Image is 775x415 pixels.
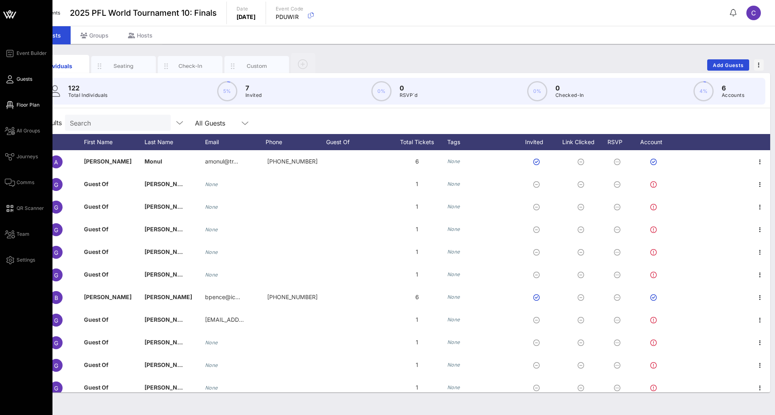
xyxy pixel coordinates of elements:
span: [PERSON_NAME] - [PERSON_NAME] [145,271,245,278]
span: Guest Of [84,339,109,346]
span: [PERSON_NAME] - [PERSON_NAME] [145,203,245,210]
span: A [54,159,58,166]
span: Guest Of [84,361,109,368]
a: Event Builder [5,48,47,58]
span: G [54,204,58,211]
i: None [447,294,460,300]
div: 1 [387,195,447,218]
div: 1 [387,218,447,241]
p: Total Individuals [68,91,108,99]
p: 7 [245,83,262,93]
i: None [447,226,460,232]
a: Floor Plan [5,100,40,110]
div: Link Clicked [560,134,605,150]
div: 6 [387,286,447,308]
span: [PERSON_NAME] - [PERSON_NAME] [145,248,245,255]
div: Seating [106,62,142,70]
span: G [54,385,58,392]
a: Settings [5,255,35,265]
i: None [447,384,460,390]
div: 6 [387,150,447,173]
div: Invited [516,134,560,150]
div: Account [633,134,677,150]
span: [PERSON_NAME] - [PERSON_NAME] [145,180,245,187]
div: C [746,6,761,20]
i: None [447,271,460,277]
span: G [54,249,58,256]
span: B [54,294,58,301]
span: [EMAIL_ADDRESS][DOMAIN_NAME] [205,316,302,323]
div: 1 [387,308,447,331]
p: bpence@ic… [205,286,240,308]
i: None [447,362,460,368]
div: 1 [387,354,447,376]
span: G [54,226,58,233]
div: Custom [239,62,275,70]
i: None [447,316,460,323]
span: Guests [17,75,32,83]
span: Guest Of [84,384,109,391]
div: 1 [387,331,447,354]
span: Event Builder [17,50,47,57]
span: Guest Of [84,226,109,233]
span: Guest Of [84,203,109,210]
p: Accounts [722,91,744,99]
div: First Name [84,134,145,150]
span: C [751,9,756,17]
i: None [447,203,460,210]
i: None [205,181,218,187]
span: [PERSON_NAME] - [PERSON_NAME] [145,361,245,368]
span: Journeys [17,153,38,160]
div: Last Name [145,134,205,150]
a: Journeys [5,152,38,161]
p: Event Code [276,5,304,13]
span: Guest Of [84,180,109,187]
i: None [447,249,460,255]
i: None [447,158,460,164]
span: [PERSON_NAME] - [PERSON_NAME] [145,226,245,233]
div: All Guests [195,119,225,127]
p: RSVP`d [400,91,418,99]
div: Tags [447,134,516,150]
div: 1 [387,263,447,286]
span: [PERSON_NAME] [84,158,132,165]
span: Guest Of [84,248,109,255]
span: [PERSON_NAME] [84,293,132,300]
span: +19193602318 [267,158,318,165]
div: All Guests [190,115,255,131]
p: PDUWIR [276,13,304,21]
i: None [205,249,218,255]
p: Checked-In [555,91,584,99]
div: 1 [387,376,447,399]
button: Add Guests [707,59,749,71]
a: Guests [5,74,32,84]
span: G [54,181,58,188]
i: None [205,340,218,346]
i: None [205,385,218,391]
span: Floor Plan [17,101,40,109]
span: Guest Of [84,271,109,278]
p: Date [237,5,256,13]
span: Guest Of [84,316,109,323]
span: Monul [145,158,162,165]
span: [PERSON_NAME] [145,293,192,300]
a: Comms [5,178,34,187]
span: QR Scanner [17,205,44,212]
span: Settings [17,256,35,264]
p: amonul@tr… [205,150,238,173]
i: None [205,362,218,368]
span: Add Guests [712,62,744,68]
span: G [54,272,58,279]
i: None [447,339,460,345]
span: 2025 PFL World Tournament 10: Finals [70,7,217,19]
span: G [54,362,58,369]
div: Email [205,134,266,150]
i: None [447,181,460,187]
i: None [205,226,218,233]
i: None [205,204,218,210]
div: Hosts [118,26,162,44]
div: Groups [71,26,118,44]
a: QR Scanner [5,203,44,213]
a: All Groups [5,126,40,136]
p: 6 [722,83,744,93]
